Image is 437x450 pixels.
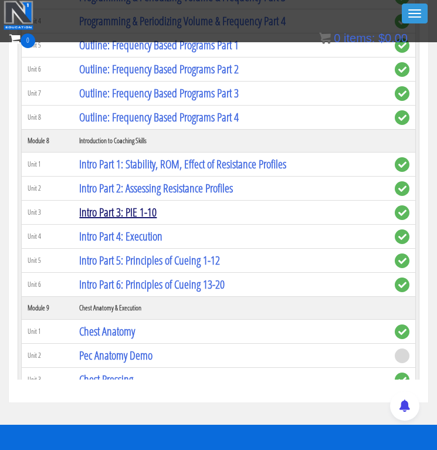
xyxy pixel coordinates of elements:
[79,228,162,244] a: Intro Part 4: Execution
[21,33,35,48] span: 0
[79,252,220,268] a: Intro Part 5: Principles of Cueing 1-12
[22,273,74,297] td: Unit 6
[395,181,409,196] span: complete
[9,31,35,46] a: 0
[22,344,74,368] td: Unit 2
[79,85,239,101] a: Outline: Frequency Based Programs Part 3
[378,32,385,45] span: $
[319,32,331,44] img: icon11.png
[79,180,233,196] a: Intro Part 2: Assessing Resistance Profiles
[344,32,375,45] span: items:
[79,347,153,363] a: Pec Anatomy Demo
[79,371,133,387] a: Chest Pressing
[79,323,135,339] a: Chest Anatomy
[22,153,74,177] td: Unit 1
[79,109,239,125] a: Outline: Frequency Based Programs Part 4
[22,297,74,320] th: Module 9
[79,156,286,172] a: Intro Part 1: Stability, ROM, Effect of Resistance Profiles
[395,205,409,220] span: complete
[22,177,74,201] td: Unit 2
[319,32,408,45] a: 0 items: $0.00
[395,86,409,101] span: complete
[395,324,409,339] span: complete
[334,32,340,45] span: 0
[22,225,74,249] td: Unit 4
[395,278,409,292] span: complete
[73,297,389,320] th: Chest Anatomy & Execution
[79,204,157,220] a: Intro Part 3: PIE 1-10
[22,82,74,106] td: Unit 7
[22,201,74,225] td: Unit 3
[395,157,409,172] span: complete
[22,249,74,273] td: Unit 5
[4,1,33,30] img: n1-education
[73,130,389,153] th: Introduction to Coaching Skills
[22,106,74,130] td: Unit 8
[395,253,409,268] span: complete
[395,373,409,387] span: complete
[22,130,74,153] th: Module 8
[378,32,408,45] bdi: 0.00
[79,276,225,292] a: Intro Part 6: Principles of Cueing 13-20
[22,368,74,392] td: Unit 3
[395,229,409,244] span: complete
[395,110,409,125] span: complete
[22,320,74,344] td: Unit 1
